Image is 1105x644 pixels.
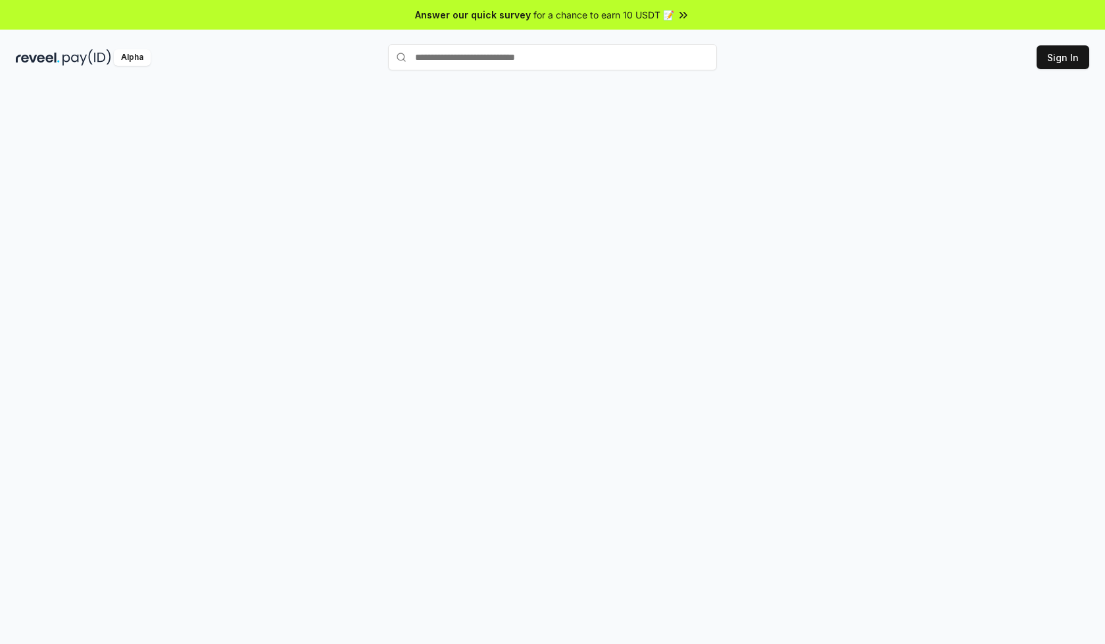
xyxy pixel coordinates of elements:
[415,8,531,22] span: Answer our quick survey
[533,8,674,22] span: for a chance to earn 10 USDT 📝
[114,49,151,66] div: Alpha
[62,49,111,66] img: pay_id
[16,49,60,66] img: reveel_dark
[1037,45,1089,69] button: Sign In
